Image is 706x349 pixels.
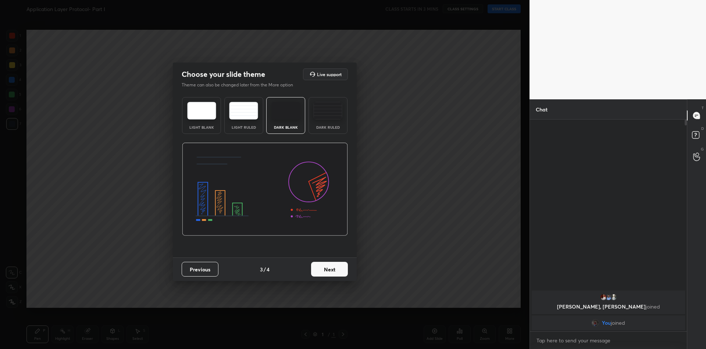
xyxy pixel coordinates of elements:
p: Chat [530,100,553,119]
p: T [702,105,704,111]
p: D [701,126,704,131]
img: lightRuledTheme.5fabf969.svg [229,102,258,120]
p: [PERSON_NAME], [PERSON_NAME] [536,304,681,310]
p: Theme can also be changed later from the More option [182,82,301,88]
h4: 3 [260,266,263,273]
h2: Choose your slide theme [182,70,265,79]
button: Next [311,262,348,277]
img: lightTheme.e5ed3b09.svg [187,102,216,120]
h5: Live support [317,72,342,76]
img: 0cf1bf49248344338ee83de1f04af710.9781463_3 [592,319,599,327]
div: Dark Ruled [313,125,343,129]
span: joined [611,320,625,326]
span: You [602,320,611,326]
div: Dark Blank [271,125,300,129]
img: darkTheme.f0cc69e5.svg [271,102,300,120]
img: darkThemeBanner.d06ce4a2.svg [182,143,348,236]
img: 6ad8ef48d4fa4d78b698f90d0df32f24.jpg [600,293,607,301]
img: 93683ef5d6444ea0bd717930e2f06206.70858638_3 [610,293,617,301]
h4: / [264,266,266,273]
div: Light Blank [187,125,216,129]
div: Light Ruled [229,125,258,129]
div: grid [530,289,687,332]
span: joined [646,303,660,310]
img: darkRuledTheme.de295e13.svg [313,102,342,120]
button: Previous [182,262,218,277]
p: G [701,146,704,152]
img: 8a7ccf06135c469fa8f7bcdf48b07b1b.png [605,293,612,301]
h4: 4 [267,266,270,273]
